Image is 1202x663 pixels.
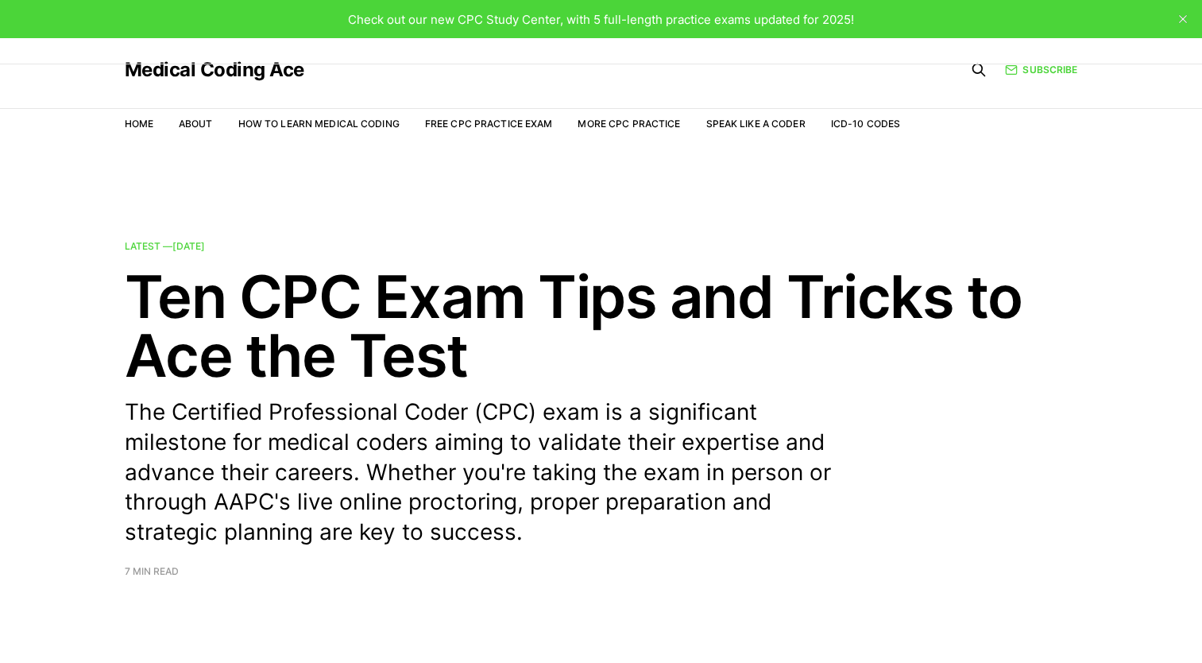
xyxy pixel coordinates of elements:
a: Subscribe [1005,62,1077,77]
a: Free CPC Practice Exam [425,118,553,130]
time: [DATE] [172,240,205,252]
span: Check out our new CPC Study Center, with 5 full-length practice exams updated for 2025! [348,12,854,27]
a: About [179,118,213,130]
a: More CPC Practice [578,118,680,130]
a: Home [125,118,153,130]
p: The Certified Professional Coder (CPC) exam is a significant milestone for medical coders aiming ... [125,397,856,548]
a: Latest —[DATE] Ten CPC Exam Tips and Tricks to Ace the Test The Certified Professional Coder (CPC... [125,242,1078,576]
a: Medical Coding Ace [125,60,304,79]
button: close [1170,6,1196,32]
a: How to Learn Medical Coding [238,118,400,130]
span: Latest — [125,240,205,252]
h2: Ten CPC Exam Tips and Tricks to Ace the Test [125,267,1078,385]
a: ICD-10 Codes [831,118,900,130]
a: Speak Like a Coder [706,118,806,130]
span: 7 min read [125,567,179,576]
